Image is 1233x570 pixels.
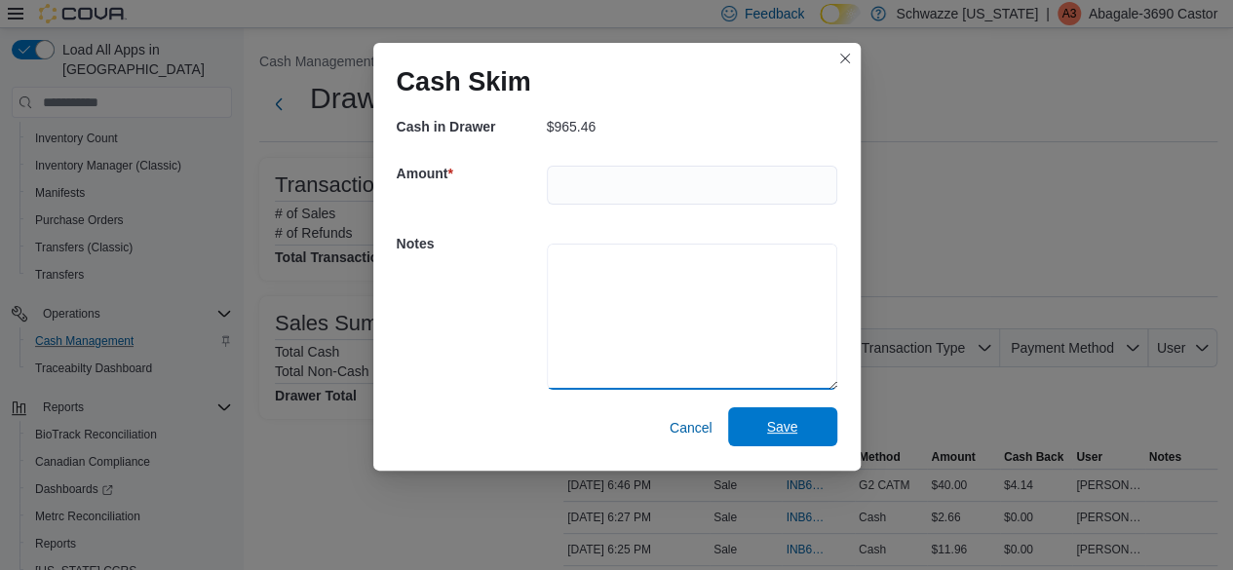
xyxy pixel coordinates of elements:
h5: Cash in Drawer [397,107,543,146]
button: Cancel [662,408,720,447]
h5: Notes [397,224,543,263]
button: Closes this modal window [833,47,857,70]
span: Save [767,417,798,437]
p: $965.46 [547,119,597,134]
h5: Amount [397,154,543,193]
span: Cancel [670,418,713,437]
h1: Cash Skim [397,66,531,97]
button: Save [728,407,837,446]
